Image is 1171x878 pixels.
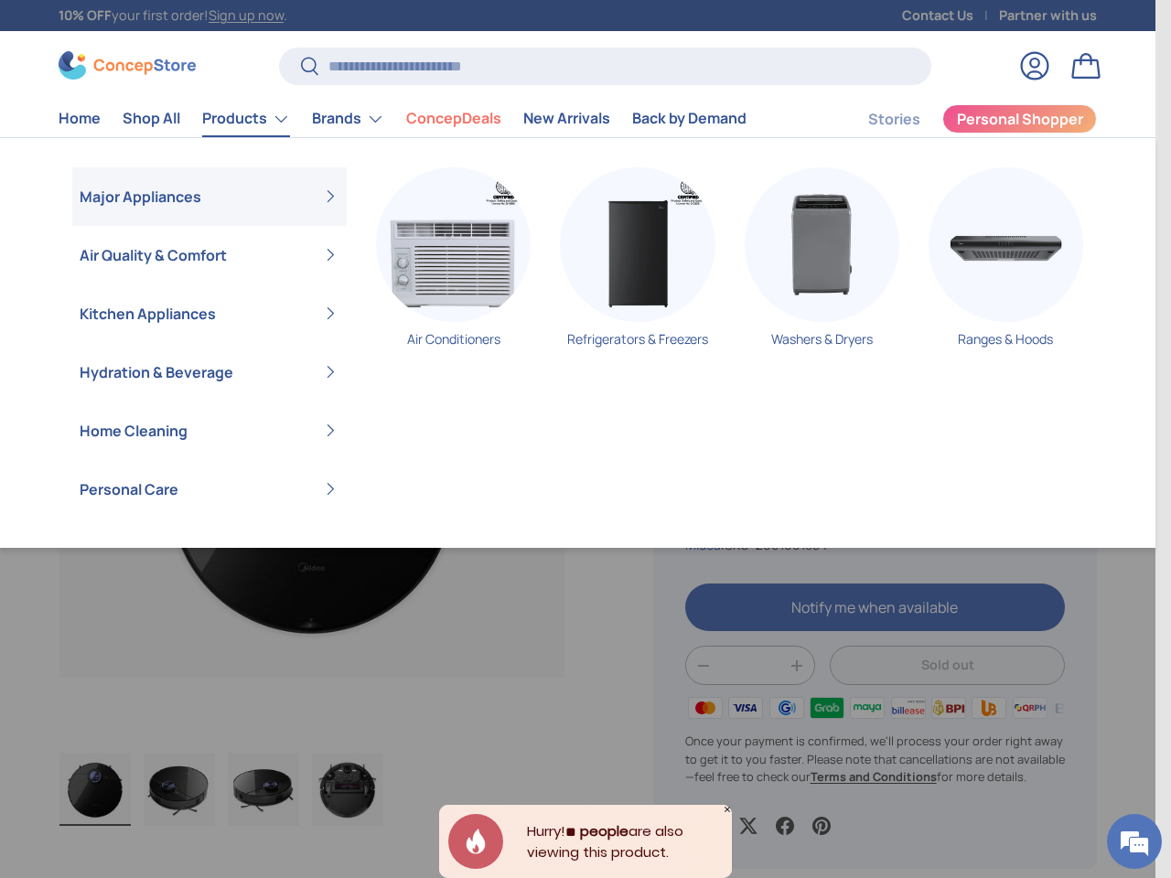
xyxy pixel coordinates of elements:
[59,101,747,137] nav: Primary
[868,102,920,137] a: Stories
[301,101,395,137] summary: Brands
[59,51,196,80] img: ConcepStore
[191,101,301,137] summary: Products
[723,805,732,814] div: Close
[632,101,747,136] a: Back by Demand
[523,101,610,136] a: New Arrivals
[957,112,1083,126] span: Personal Shopper
[406,101,501,136] a: ConcepDeals
[123,101,180,136] a: Shop All
[59,101,101,136] a: Home
[942,104,1097,134] a: Personal Shopper
[824,101,1097,137] nav: Secondary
